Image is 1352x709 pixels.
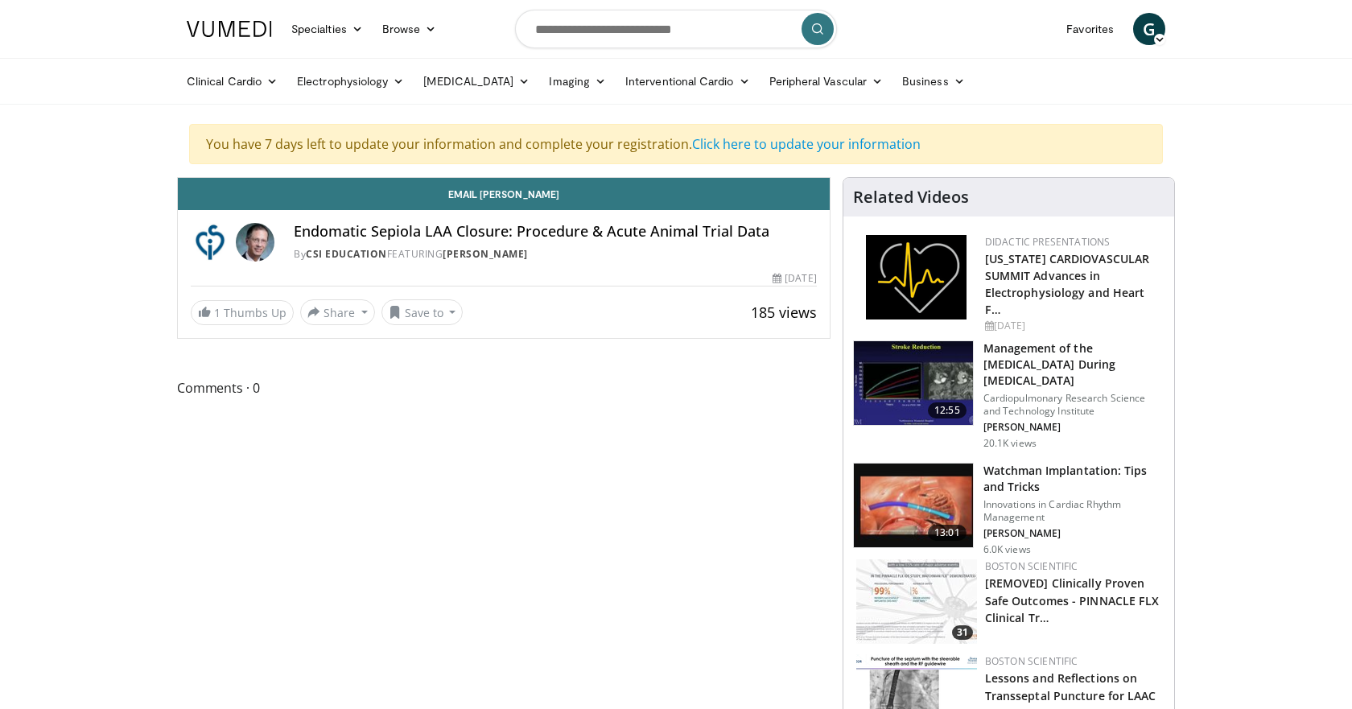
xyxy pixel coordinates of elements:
p: Innovations in Cardiac Rhythm Management [983,498,1164,524]
a: CSI Education [306,247,387,261]
a: [MEDICAL_DATA] [414,65,539,97]
span: 1 [214,305,221,320]
a: Business [892,65,975,97]
span: 12:55 [928,402,967,418]
p: 20.1K views [983,437,1037,450]
h4: Related Videos [853,188,969,207]
span: 185 views [751,303,817,322]
a: Boston Scientific [985,654,1078,668]
a: Clinical Cardio [177,65,287,97]
a: 1 Thumbs Up [191,300,294,325]
p: 6.0K views [983,543,1031,556]
span: 31 [952,625,973,640]
a: Email [PERSON_NAME] [178,178,830,210]
h4: Endomatic Sepiola LAA Closure: Procedure & Acute Animal Trial Data [294,223,817,241]
button: Share [300,299,375,325]
a: Click here to update your information [692,135,921,153]
input: Search topics, interventions [515,10,837,48]
a: [US_STATE] CARDIOVASCULAR SUMMIT Advances in Electrophysiology and Heart F… [985,251,1150,317]
a: G [1133,13,1165,45]
div: You have 7 days left to update your information and complete your registration. [189,124,1163,164]
img: d3d09088-4137-4c73-ae10-d8ef0dc40dbd.150x105_q85_crop-smart_upscale.jpg [854,464,973,547]
div: [DATE] [985,319,1161,333]
a: Imaging [539,65,616,97]
h3: Management of the [MEDICAL_DATA] During [MEDICAL_DATA] [983,340,1164,389]
a: Peripheral Vascular [760,65,892,97]
p: [PERSON_NAME] [983,527,1164,540]
img: Avatar [236,223,274,262]
a: [PERSON_NAME] [443,247,528,261]
div: Didactic Presentations [985,235,1161,249]
h3: Watchman Implantation: Tips and Tricks [983,463,1164,495]
a: Favorites [1057,13,1123,45]
img: 765b9447-8fd9-424b-8794-b2d7621c0225.150x105_q85_crop-smart_upscale.jpg [856,559,977,644]
a: [REMOVED] Clinically Proven Safe Outcomes - PINNACLE FLX Clinical Tr… [985,575,1160,624]
a: 12:55 Management of the [MEDICAL_DATA] During [MEDICAL_DATA] Cardiopulmonary Research Science and... [853,340,1164,450]
p: [PERSON_NAME] [983,421,1164,434]
img: 1860aa7a-ba06-47e3-81a4-3dc728c2b4cf.png.150x105_q85_autocrop_double_scale_upscale_version-0.2.png [866,235,967,319]
a: 31 [856,559,977,644]
span: Comments 0 [177,377,831,398]
a: Interventional Cardio [616,65,760,97]
div: [DATE] [773,271,816,286]
a: Specialties [282,13,373,45]
a: Browse [373,13,447,45]
img: VuMedi Logo [187,21,272,37]
a: Electrophysiology [287,65,414,97]
div: By FEATURING [294,247,817,262]
span: 13:01 [928,525,967,541]
img: ASqSTwfBDudlPt2X4xMDoxOjAxMTuB36.150x105_q85_crop-smart_upscale.jpg [854,341,973,425]
a: Boston Scientific [985,559,1078,573]
p: Cardiopulmonary Research Science and Technology Institute [983,392,1164,418]
img: CSI Education [191,223,229,262]
button: Save to [381,299,464,325]
a: 13:01 Watchman Implantation: Tips and Tricks Innovations in Cardiac Rhythm Management [PERSON_NAM... [853,463,1164,556]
